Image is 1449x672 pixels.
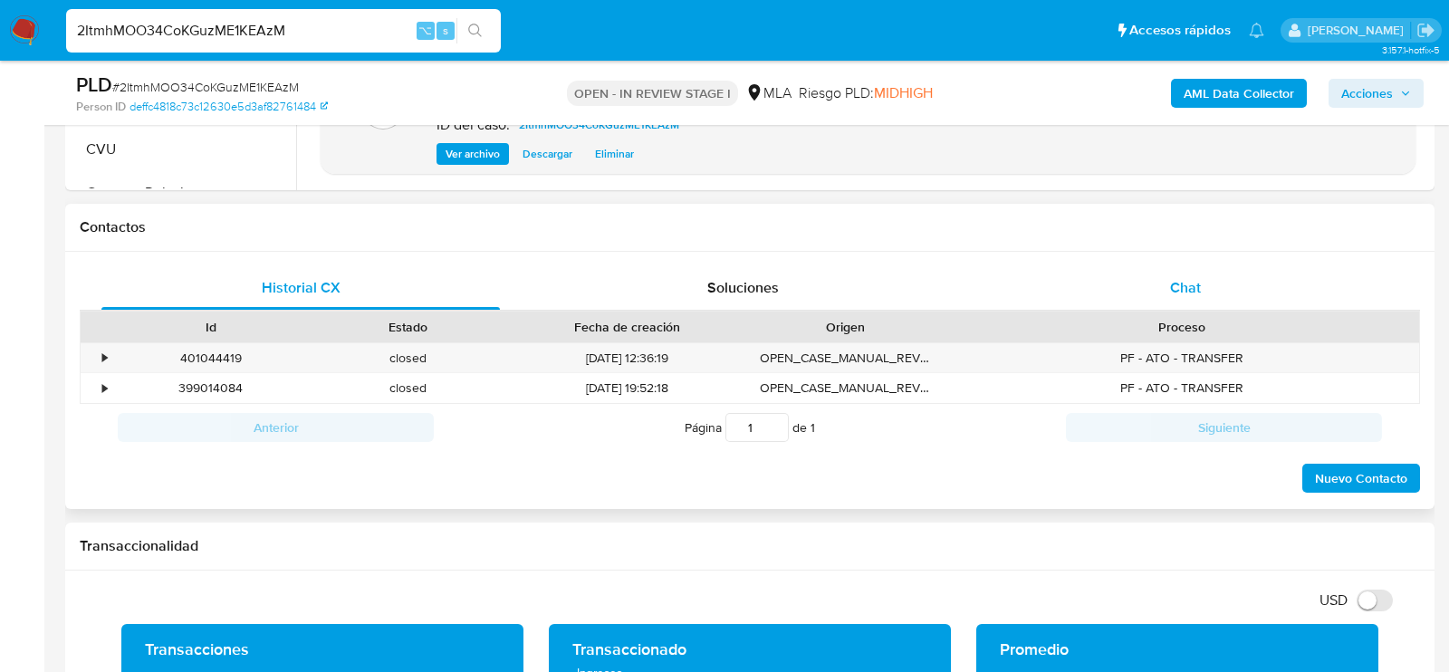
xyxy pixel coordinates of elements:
[1249,23,1264,38] a: Notificaciones
[945,373,1419,403] div: PF - ATO - TRANSFER
[1416,21,1435,40] a: Salir
[745,83,792,103] div: MLA
[310,343,507,373] div: closed
[437,143,509,165] button: Ver archivo
[513,143,581,165] button: Descargar
[66,19,501,43] input: Buscar usuario o caso...
[118,413,434,442] button: Anterior
[1184,79,1294,108] b: AML Data Collector
[1315,466,1407,491] span: Nuevo Contacto
[112,78,299,96] span: # 2ItmhMOO34CoKGuzME1KEAzM
[443,22,448,39] span: s
[747,373,945,403] div: OPEN_CASE_MANUAL_REVIEW
[446,145,500,163] span: Ver archivo
[125,318,297,336] div: Id
[1382,43,1440,57] span: 3.157.1-hotfix-5
[507,343,747,373] div: [DATE] 12:36:19
[1308,22,1410,39] p: lourdes.morinigo@mercadolibre.com
[707,277,779,298] span: Soluciones
[80,537,1420,555] h1: Transaccionalidad
[1302,464,1420,493] button: Nuevo Contacto
[112,343,310,373] div: 401044419
[70,128,296,171] button: CVU
[520,318,734,336] div: Fecha de creación
[102,350,107,367] div: •
[112,373,310,403] div: 399014084
[70,171,296,215] button: Cruces y Relaciones
[1171,79,1307,108] button: AML Data Collector
[1170,277,1201,298] span: Chat
[586,143,643,165] button: Eliminar
[418,22,432,39] span: ⌥
[76,70,112,99] b: PLD
[322,318,494,336] div: Estado
[760,318,932,336] div: Origen
[456,18,494,43] button: search-icon
[102,379,107,397] div: •
[874,82,933,103] span: MIDHIGH
[1129,21,1231,40] span: Accesos rápidos
[945,343,1419,373] div: PF - ATO - TRANSFER
[811,418,815,437] span: 1
[747,343,945,373] div: OPEN_CASE_MANUAL_REVIEW
[507,373,747,403] div: [DATE] 19:52:18
[1341,79,1393,108] span: Acciones
[957,318,1406,336] div: Proceso
[799,83,933,103] span: Riesgo PLD:
[130,99,328,115] a: deffc4818c73c12630e5d3af82761484
[80,218,1420,236] h1: Contactos
[76,99,126,115] b: Person ID
[310,373,507,403] div: closed
[262,277,341,298] span: Historial CX
[1066,413,1382,442] button: Siguiente
[1329,79,1424,108] button: Acciones
[437,116,510,134] p: ID del caso:
[567,81,738,106] p: OPEN - IN REVIEW STAGE I
[685,413,815,442] span: Página de
[595,145,634,163] span: Eliminar
[523,145,572,163] span: Descargar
